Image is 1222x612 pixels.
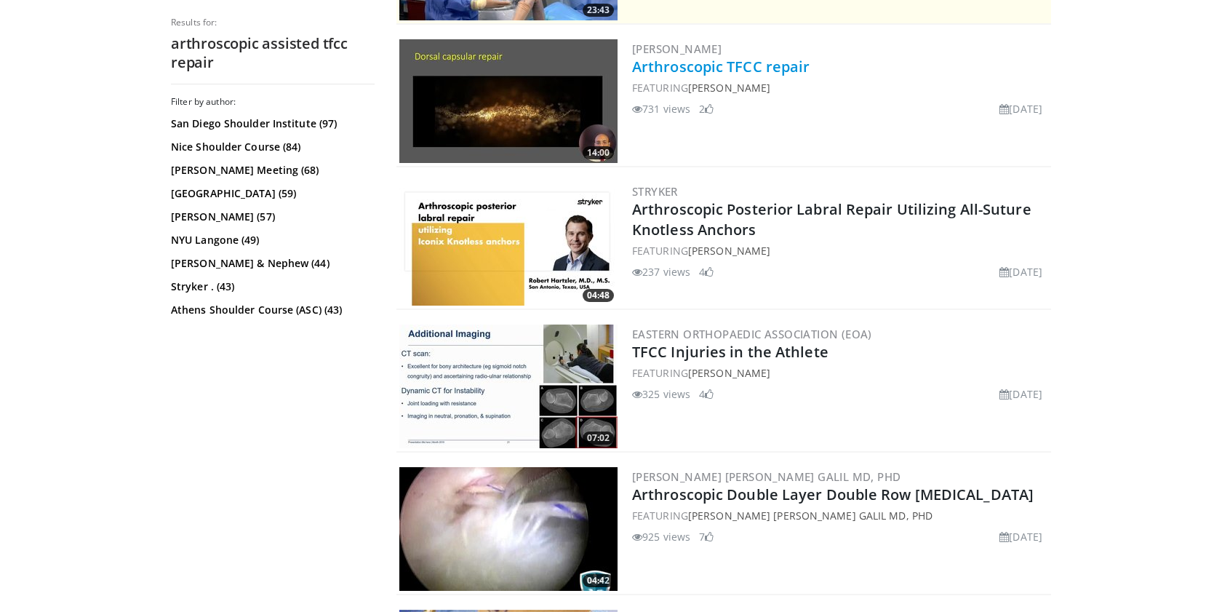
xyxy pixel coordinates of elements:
[583,146,614,159] span: 14:00
[399,182,618,306] img: d2f6a426-04ef-449f-8186-4ca5fc42937c.300x170_q85_crop-smart_upscale.jpg
[632,184,678,199] a: Stryker
[171,186,371,201] a: [GEOGRAPHIC_DATA] (59)
[632,508,1048,523] div: FEATURING
[171,34,375,72] h2: arthroscopic assisted tfcc repair
[632,327,872,341] a: Eastern Orthopaedic Association (EOA)
[399,39,618,163] img: 6bfee430-745e-4bbf-b1e2-188722ced345.300x170_q85_crop-smart_upscale.jpg
[632,264,690,279] li: 237 views
[632,199,1031,239] a: Arthroscopic Posterior Labral Repair Utilizing All-Suture Knotless Anchors
[632,469,900,484] a: [PERSON_NAME] [PERSON_NAME] Galil MD, PhD
[632,386,690,402] li: 325 views
[699,101,714,116] li: 2
[999,386,1042,402] li: [DATE]
[999,101,1042,116] li: [DATE]
[688,509,933,522] a: [PERSON_NAME] [PERSON_NAME] Galil MD, PhD
[171,17,375,28] p: Results for:
[632,57,810,76] a: Arthroscopic TFCC repair
[171,256,371,271] a: [PERSON_NAME] & Nephew (44)
[171,140,371,154] a: Nice Shoulder Course (84)
[632,365,1048,381] div: FEATURING
[632,41,722,56] a: [PERSON_NAME]
[171,116,371,131] a: San Diego Shoulder Institute (97)
[583,432,614,445] span: 07:02
[632,529,690,544] li: 925 views
[171,96,375,108] h3: Filter by author:
[583,4,614,17] span: 23:43
[399,39,618,163] a: 14:00
[632,342,828,362] a: TFCC Injuries in the Athlete
[699,386,714,402] li: 4
[632,485,1034,504] a: Arthroscopic Double Layer Double Row [MEDICAL_DATA]
[632,243,1048,258] div: FEATURING
[399,467,618,591] a: 04:42
[699,264,714,279] li: 4
[688,366,770,380] a: [PERSON_NAME]
[999,529,1042,544] li: [DATE]
[632,101,690,116] li: 731 views
[999,264,1042,279] li: [DATE]
[632,80,1048,95] div: FEATURING
[688,81,770,95] a: [PERSON_NAME]
[399,467,618,591] img: 4ff6b549-aaae-402d-9677-738753951e2e.300x170_q85_crop-smart_upscale.jpg
[171,163,371,178] a: [PERSON_NAME] Meeting (68)
[399,325,618,448] a: 07:02
[171,303,371,317] a: Athens Shoulder Course (ASC) (43)
[171,279,371,294] a: Stryker . (43)
[699,529,714,544] li: 7
[171,233,371,247] a: NYU Langone (49)
[688,244,770,258] a: [PERSON_NAME]
[399,182,618,306] a: 04:48
[171,210,371,224] a: [PERSON_NAME] (57)
[399,325,618,448] img: 3f6b215b-d8b8-4db7-bb9e-71b49e0c20e6.300x170_q85_crop-smart_upscale.jpg
[583,289,614,302] span: 04:48
[583,574,614,587] span: 04:42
